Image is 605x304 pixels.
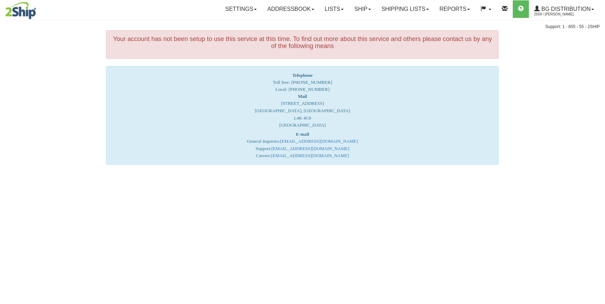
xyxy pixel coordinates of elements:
a: Shipping lists [376,0,434,18]
font: [STREET_ADDRESS] [GEOGRAPHIC_DATA], [GEOGRAPHIC_DATA] L4K 4G9 [GEOGRAPHIC_DATA] [255,94,350,128]
a: BG Distribution 2569 / [PERSON_NAME] [529,0,599,18]
a: Settings [220,0,262,18]
iframe: chat widget [589,116,604,188]
a: Reports [434,0,475,18]
span: Toll free: [PHONE_NUMBER] Local: [PHONE_NUMBER] [273,73,332,92]
a: Ship [349,0,376,18]
font: General Inquiries: Support: Careers: [247,131,358,158]
span: 2569 / [PERSON_NAME] [534,11,587,18]
a: [EMAIL_ADDRESS][DOMAIN_NAME] [271,146,349,151]
a: Addressbook [262,0,320,18]
span: BG Distribution [540,6,591,12]
img: logo2569.jpg [5,2,36,19]
h4: Your account has not been setup to use this service at this time. To find out more about this ser... [112,36,493,50]
a: [EMAIL_ADDRESS][DOMAIN_NAME] [280,139,358,144]
strong: Mail [298,94,307,99]
a: [EMAIL_ADDRESS][DOMAIN_NAME] [271,153,349,158]
a: Lists [320,0,349,18]
strong: Telephone [292,73,312,78]
strong: E-mail [296,131,309,137]
div: Support: 1 - 855 - 55 - 2SHIP [5,24,600,30]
